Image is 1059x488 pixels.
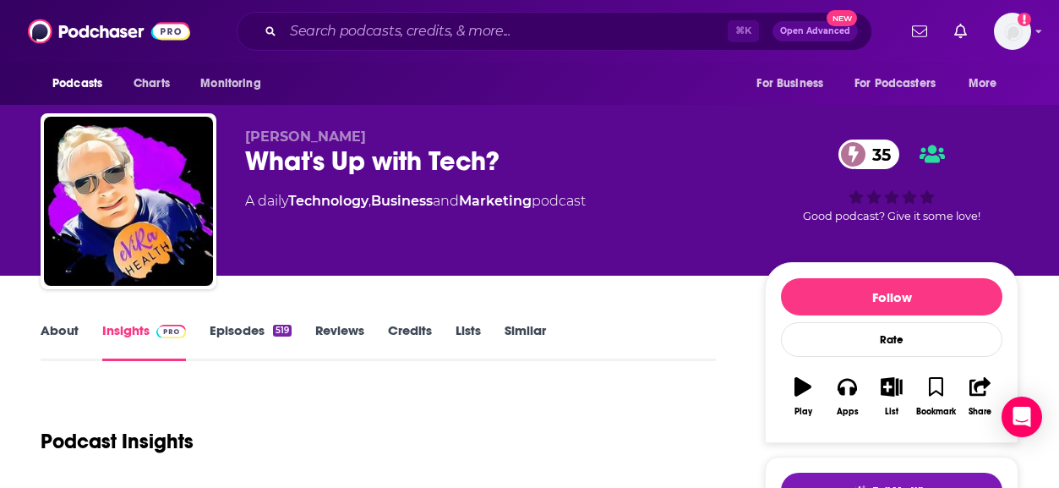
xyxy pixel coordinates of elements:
button: Apps [825,366,869,427]
button: Show profile menu [994,13,1031,50]
div: Share [969,407,991,417]
span: For Podcasters [854,72,936,96]
button: Open AdvancedNew [772,21,858,41]
span: 35 [855,140,899,169]
button: open menu [188,68,282,100]
button: open menu [957,68,1018,100]
div: 519 [273,325,292,337]
span: Monitoring [200,72,260,96]
a: Credits [388,322,432,361]
img: Podchaser - Follow, Share and Rate Podcasts [28,15,190,47]
div: Search podcasts, credits, & more... [237,12,872,51]
a: About [41,322,79,361]
span: Good podcast? Give it some love! [803,210,980,222]
a: Show notifications dropdown [905,17,934,46]
div: 35Good podcast? Give it some love! [765,129,1018,233]
div: Play [794,407,812,417]
a: Reviews [315,322,364,361]
span: , [368,193,371,209]
button: Follow [781,278,1002,315]
div: Rate [781,322,1002,357]
img: User Profile [994,13,1031,50]
button: Bookmark [914,366,958,427]
span: Open Advanced [780,27,850,36]
button: open menu [41,68,124,100]
img: What's Up with Tech? [44,117,213,286]
a: InsightsPodchaser Pro [102,322,186,361]
a: Technology [288,193,368,209]
input: Search podcasts, credits, & more... [283,18,728,45]
button: open menu [745,68,844,100]
span: Logged in as Ruth_Nebius [994,13,1031,50]
svg: Add a profile image [1018,13,1031,26]
a: 35 [838,140,899,169]
div: Apps [837,407,859,417]
span: and [433,193,459,209]
a: Marketing [459,193,532,209]
div: A daily podcast [245,191,586,211]
button: List [870,366,914,427]
span: New [827,10,857,26]
a: Episodes519 [210,322,292,361]
a: Business [371,193,433,209]
button: Play [781,366,825,427]
a: Lists [456,322,481,361]
div: List [885,407,898,417]
div: Bookmark [916,407,956,417]
a: Show notifications dropdown [947,17,974,46]
a: Charts [123,68,180,100]
h1: Podcast Insights [41,429,194,454]
span: For Business [756,72,823,96]
span: Charts [134,72,170,96]
a: Similar [505,322,546,361]
button: open menu [843,68,960,100]
span: ⌘ K [728,20,759,42]
span: [PERSON_NAME] [245,129,366,145]
span: Podcasts [52,72,102,96]
span: More [969,72,997,96]
div: Open Intercom Messenger [1002,397,1042,437]
button: Share [958,366,1002,427]
img: Podchaser Pro [156,325,186,338]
